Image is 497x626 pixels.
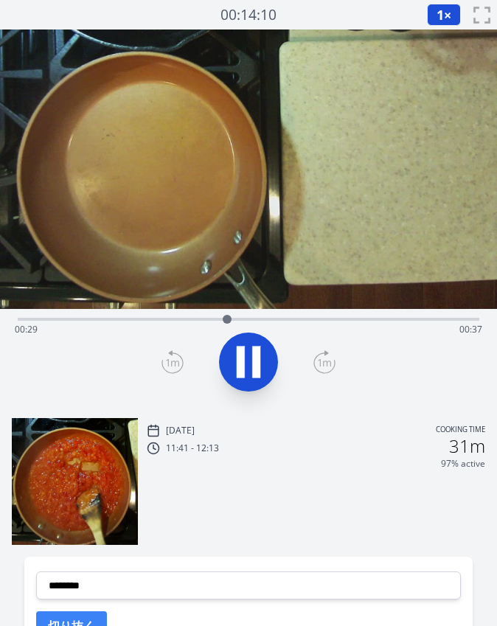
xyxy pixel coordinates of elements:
[436,424,485,437] p: Cooking time
[459,323,482,335] span: 00:37
[220,4,277,26] a: 00:14:10
[427,4,461,26] button: 1×
[166,425,195,437] p: [DATE]
[441,458,485,470] p: 97% active
[437,6,444,24] span: 1
[15,323,38,335] span: 00:29
[166,442,219,454] p: 11:41 - 12:13
[449,437,485,455] h2: 31m
[12,418,138,544] img: 250803154229_thumb.jpeg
